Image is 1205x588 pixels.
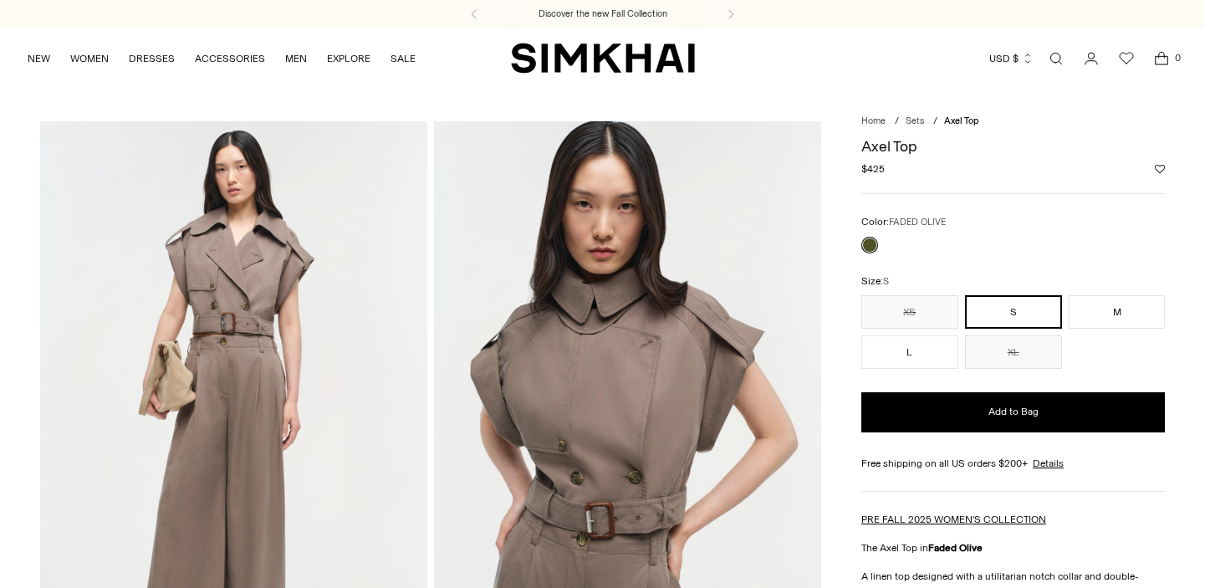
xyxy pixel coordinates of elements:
[1145,42,1178,75] a: Open cart modal
[28,40,50,77] a: NEW
[861,115,1166,129] nav: breadcrumbs
[861,139,1166,154] h1: Axel Top
[285,40,307,77] a: MEN
[861,335,958,369] button: L
[861,540,1166,555] p: The Axel Top in
[1110,42,1143,75] a: Wishlist
[327,40,370,77] a: EXPLORE
[511,42,695,74] a: SIMKHAI
[129,40,175,77] a: DRESSES
[965,335,1062,369] button: XL
[1170,50,1185,65] span: 0
[906,115,924,126] a: Sets
[933,115,937,129] div: /
[895,115,899,129] div: /
[889,217,946,228] span: FADED OLIVE
[1033,456,1064,471] a: Details
[928,542,983,554] strong: Faded Olive
[989,40,1034,77] button: USD $
[861,214,946,230] label: Color:
[861,115,886,126] a: Home
[988,405,1039,419] span: Add to Bag
[861,456,1166,471] div: Free shipping on all US orders $200+
[944,115,979,126] span: Axel Top
[861,392,1166,432] button: Add to Bag
[861,161,885,176] span: $425
[1069,295,1166,329] button: M
[883,276,889,287] span: S
[1039,42,1073,75] a: Open search modal
[539,8,667,21] a: Discover the new Fall Collection
[1075,42,1108,75] a: Go to the account page
[965,295,1062,329] button: S
[861,514,1046,525] a: PRE FALL 2025 WOMEN'S COLLECTION
[861,274,889,289] label: Size:
[391,40,416,77] a: SALE
[195,40,265,77] a: ACCESSORIES
[1155,164,1165,174] button: Add to Wishlist
[861,295,958,329] button: XS
[70,40,109,77] a: WOMEN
